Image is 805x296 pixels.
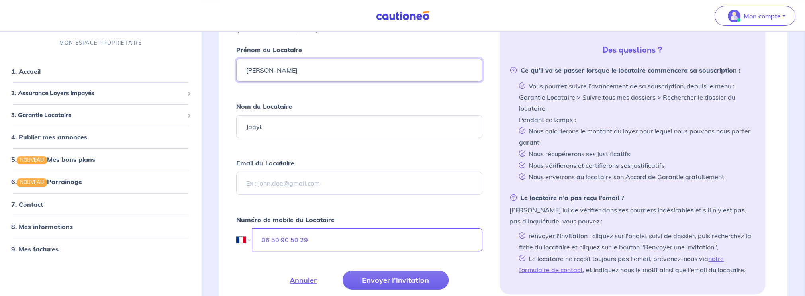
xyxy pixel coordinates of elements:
input: Ex : John [236,59,482,82]
a: 5.NOUVEAUMes bons plans [11,155,95,163]
button: illu_account_valid_menu.svgMon compte [715,6,795,26]
a: 7. Contact [11,200,43,208]
div: 2. Assurance Loyers Impayés [3,86,198,101]
li: Nous enverrons au locataire son Accord de Garantie gratuitement [516,171,756,182]
li: renvoyer l'invitation : cliquez sur l'onglet suivi de dossier, puis recherchez la fiche du locata... [516,230,756,253]
img: Cautioneo [373,11,433,21]
a: 6.NOUVEAUParrainage [11,178,82,186]
a: 4. Publier mes annonces [11,133,87,141]
strong: Prénom du Locataire [236,46,302,54]
input: 06 45 54 34 33 [252,228,482,251]
strong: Nom du Locataire [236,102,292,110]
p: MON ESPACE PROPRIÉTAIRE [59,39,141,47]
button: Annuler [270,271,336,290]
span: 2. Assurance Loyers Impayés [11,89,184,98]
div: 6.NOUVEAUParrainage [3,174,198,190]
a: 8. Mes informations [11,223,73,231]
li: [PERSON_NAME] lui de vérifier dans ses courriers indésirables et s'il n’y est pas, pas d’inquiétu... [509,192,756,275]
li: Nous vérifierons et certifierons ses justificatifs [516,159,756,171]
div: 9. Mes factures [3,241,198,257]
strong: Numéro de mobile du Locataire [236,216,335,223]
div: 5.NOUVEAUMes bons plans [3,151,198,167]
li: Nous calculerons le montant du loyer pour lequel nous pouvons nous porter garant [516,125,756,148]
span: 3. Garantie Locataire [11,111,184,120]
li: Le locataire ne reçoit toujours pas l'email, prévenez-nous via , et indiquez nous le motif ainsi ... [516,253,756,275]
a: 1. Accueil [11,67,41,75]
li: Vous pourrez suivre l’avancement de sa souscription, depuis le menu : Garantie Locataire > Suivre... [516,80,756,125]
input: Ex : john.doe@gmail.com [236,172,482,195]
div: 3. Garantie Locataire [3,108,198,123]
div: 8. Mes informations [3,219,198,235]
div: 1. Accueil [3,63,198,79]
div: 4. Publier mes annonces [3,129,198,145]
h5: Des questions ? [503,45,762,55]
button: Envoyer l’invitation [343,271,449,290]
div: 7. Contact [3,196,198,212]
p: Mon compte [744,11,781,21]
img: illu_account_valid_menu.svg [728,10,740,22]
li: Nous récupérerons ses justificatifs [516,148,756,159]
strong: Le locataire n’a pas reçu l’email ? [509,192,624,203]
input: Ex : Durand [236,115,482,138]
strong: Email du Locataire [236,159,294,167]
a: 9. Mes factures [11,245,59,253]
strong: Ce qu’il va se passer lorsque le locataire commencera sa souscription : [509,65,740,76]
